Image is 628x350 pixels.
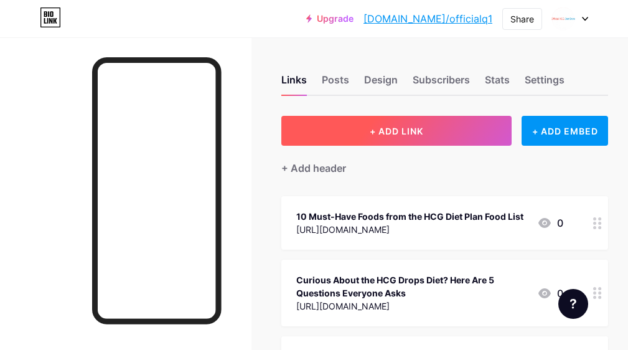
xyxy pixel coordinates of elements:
div: Settings [525,72,565,95]
div: Share [510,12,534,26]
div: + Add header [281,161,346,176]
div: Posts [322,72,349,95]
div: Links [281,72,307,95]
div: + ADD EMBED [522,116,608,146]
div: Curious About the HCG Drops Diet? Here Are 5 Questions Everyone Asks [296,273,527,300]
div: [URL][DOMAIN_NAME] [296,300,527,313]
div: 10 Must-Have Foods from the HCG Diet Plan Food List [296,210,523,223]
button: + ADD LINK [281,116,512,146]
div: Subscribers [413,72,470,95]
div: [URL][DOMAIN_NAME] [296,223,523,236]
div: 0 [537,286,563,301]
a: [DOMAIN_NAME]/officialq1 [363,11,492,26]
div: 0 [537,215,563,230]
div: Stats [485,72,510,95]
div: Design [364,72,398,95]
span: + ADD LINK [370,126,423,136]
img: Official HCG Diet Store [551,7,575,31]
a: Upgrade [306,14,354,24]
